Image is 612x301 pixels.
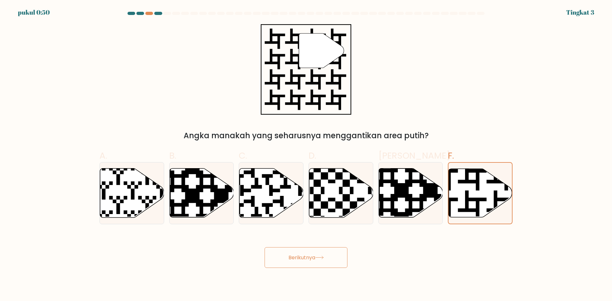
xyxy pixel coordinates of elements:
[566,8,594,17] font: Tingkat 3
[169,149,176,162] font: B.
[299,33,344,68] g: "
[265,247,347,268] button: Berikutnya
[18,8,50,17] font: pukul 0:50
[378,149,452,162] font: [PERSON_NAME].
[288,254,315,261] font: Berikutnya
[239,149,247,162] font: C.
[309,149,316,162] font: D.
[184,130,429,141] font: Angka manakah yang seharusnya menggantikan area putih?
[99,149,107,162] font: A.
